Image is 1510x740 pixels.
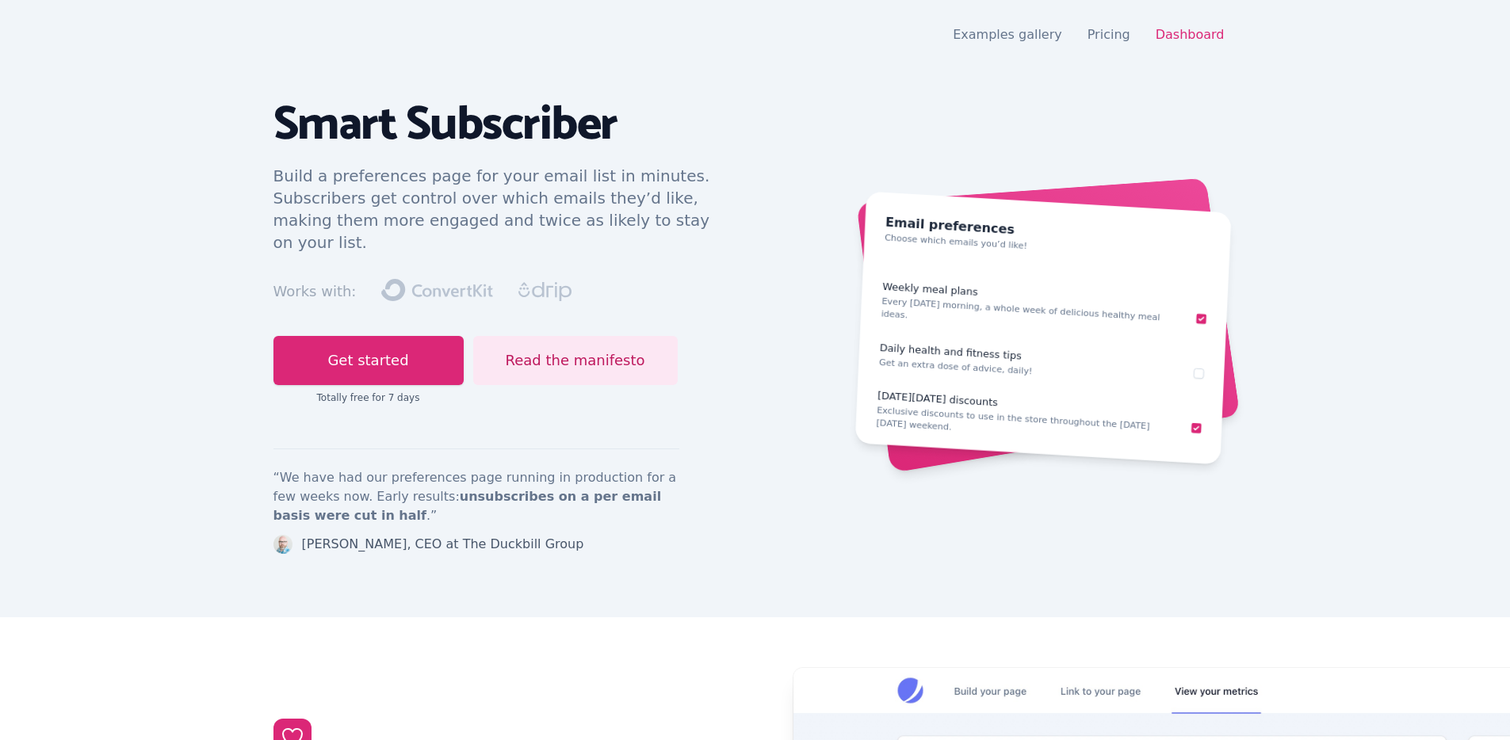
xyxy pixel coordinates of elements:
[302,535,584,554] div: [PERSON_NAME], CEO at The Duckbill Group
[953,27,1062,42] a: Examples gallery
[273,86,617,164] span: Smart Subscriber
[1156,27,1225,42] a: Dashboard
[273,391,464,404] div: Totally free for 7 days
[273,468,679,525] p: “We have had our preferences page running in production for a few weeks now. Early results: .”
[273,489,662,523] strong: unsubscribes on a per email basis were cut in half
[273,165,730,254] p: Build a preferences page for your email list in minutes. Subscribers get control over which email...
[273,19,1237,51] nav: Global
[473,336,678,385] a: Read the manifesto
[1088,27,1130,42] a: Pricing
[273,336,464,385] a: Get started
[273,280,357,303] div: Works with:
